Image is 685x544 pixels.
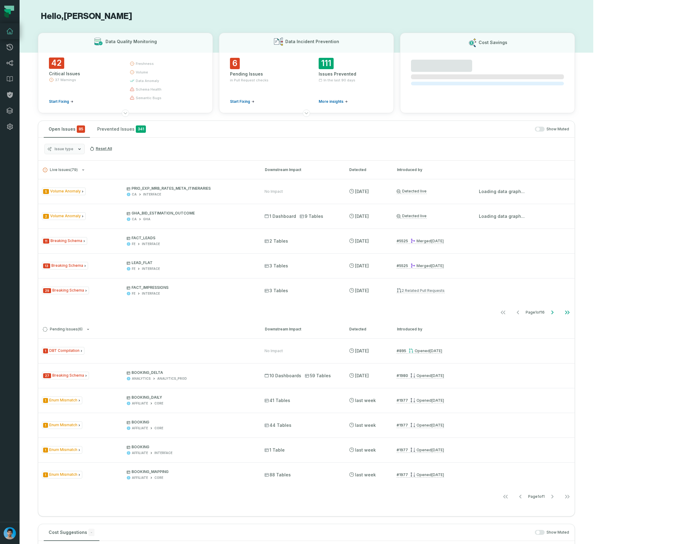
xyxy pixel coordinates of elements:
button: Go to first page [498,490,513,503]
div: Opened [410,398,444,403]
relative-time: Aug 25, 2025, 11:25 PM GMT+3 [355,423,376,428]
img: avatar of Omri Ildis [4,527,16,539]
div: No Impact [265,348,283,353]
button: Go to previous page [511,306,525,319]
span: Issue Type [42,421,82,429]
ul: Page 1 of 16 [496,306,575,319]
span: schema health [136,87,161,92]
span: 1 Table [265,447,285,453]
span: In the last 90 days [324,78,355,83]
relative-time: Aug 19, 2025, 9:51 PM GMT+3 [431,398,444,403]
span: 3 Tables [265,263,288,269]
a: Detected live [397,214,427,219]
div: CA [132,192,137,197]
span: 9 Tables [300,213,323,219]
button: Go to next page [545,306,560,319]
button: Data Quality Monitoring42Critical Issues37 WarningsStart Fixingfreshnessvolumedata anomalyschema ... [38,33,213,113]
span: Severity [43,398,48,403]
div: Show Muted [102,530,569,535]
a: #1977Opened[DATE] 9:51:48 PM [397,398,444,403]
div: Detected [349,167,386,173]
div: Opened [410,472,444,477]
span: Issue Type [42,471,82,479]
div: AFFILIATE [132,401,148,406]
a: #1977Opened[DATE] 9:51:48 PM [397,423,444,428]
span: 10 Dashboards [265,373,301,379]
span: 59 Tables [305,373,331,379]
span: semantic bugs [136,95,161,100]
div: INTERFACE [142,291,160,296]
span: Issue Type [42,262,88,270]
a: 2 related pull requests [397,288,445,293]
span: 6 [230,58,240,69]
a: Start Fixing [49,99,73,104]
div: Detected [349,326,386,332]
span: More insights [319,99,343,104]
p: FACT_LEADS [127,236,254,240]
div: FE [132,266,135,271]
span: Severity [43,472,48,477]
div: Opened [410,448,444,452]
p: BOOKING [127,420,254,425]
div: Downstream Impact [265,326,338,332]
div: ANALYTICS [132,376,151,381]
button: Go to next page [545,490,560,503]
span: 37 Warnings [55,77,76,82]
span: in Pull Request checks [230,78,268,83]
div: INTERFACE [142,242,160,246]
relative-time: Aug 29, 2025, 1:57 PM GMT+3 [355,238,369,244]
button: Go to previous page [513,490,528,503]
p: Loading data graph... [479,188,525,195]
button: Cost Suggestions [44,524,99,541]
div: Pending Issues [230,71,294,77]
a: #895Opened[DATE] 5:18:56 PM [397,348,442,354]
div: Opened [409,348,442,353]
div: CORE [154,426,163,430]
div: CA [132,217,137,222]
button: Cost Savings [400,33,575,113]
a: #5525Merged[DATE] 1:57:05 PM [397,238,444,244]
span: Live Issues ( 79 ) [43,168,78,172]
span: Issue type [54,147,73,151]
relative-time: Aug 29, 2025, 5:18 PM GMT+3 [430,348,442,353]
div: AFFILIATE [132,426,148,430]
div: GHA [143,217,150,222]
p: BOOKING_MAPPING [127,469,254,474]
h1: Hello, [PERSON_NAME] [38,11,575,22]
span: Severity [43,448,48,453]
span: Pending Issues ( 6 ) [43,327,83,332]
span: freshness [136,61,154,66]
span: Severity [43,214,49,219]
span: Issue Type [42,446,82,454]
span: critical issues and errors combined [77,125,85,133]
span: 3 Tables [265,288,288,294]
span: Severity [43,239,49,244]
div: Introduced by [397,326,452,332]
span: 1 Dashboard [265,213,296,219]
span: Severity [43,288,51,293]
p: BOOKING_DELTA [127,370,254,375]
span: Severity [43,189,49,194]
relative-time: Aug 25, 2025, 11:25 PM GMT+3 [355,398,376,403]
relative-time: Aug 28, 2025, 10:38 AM GMT+3 [355,373,369,378]
a: Detected live [397,189,427,194]
p: BOOKING_DAILY [127,395,254,400]
span: 42 [49,58,64,69]
span: Issue Type [42,237,87,245]
span: 111 [319,58,334,69]
div: ANALYTICS_PROD [157,376,187,381]
a: #1980Opened[DATE] 5:31:00 PM [397,373,444,378]
span: Issue Type [42,347,84,355]
h3: Data Incident Prevention [285,39,339,45]
span: 41 Tables [265,397,290,404]
span: Start Fixing [49,99,69,104]
div: Opened [410,423,444,427]
ul: Page 1 of 1 [498,490,575,503]
relative-time: Aug 25, 2025, 11:25 PM GMT+3 [355,447,376,453]
button: Issue type [44,144,85,154]
span: Issue Type [42,372,89,379]
relative-time: Aug 29, 2025, 1:57 PM GMT+3 [431,263,444,268]
relative-time: Aug 29, 2025, 1:57 PM GMT+3 [355,263,369,268]
div: AFFILIATE [132,451,148,455]
button: Open Issues [44,121,90,137]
